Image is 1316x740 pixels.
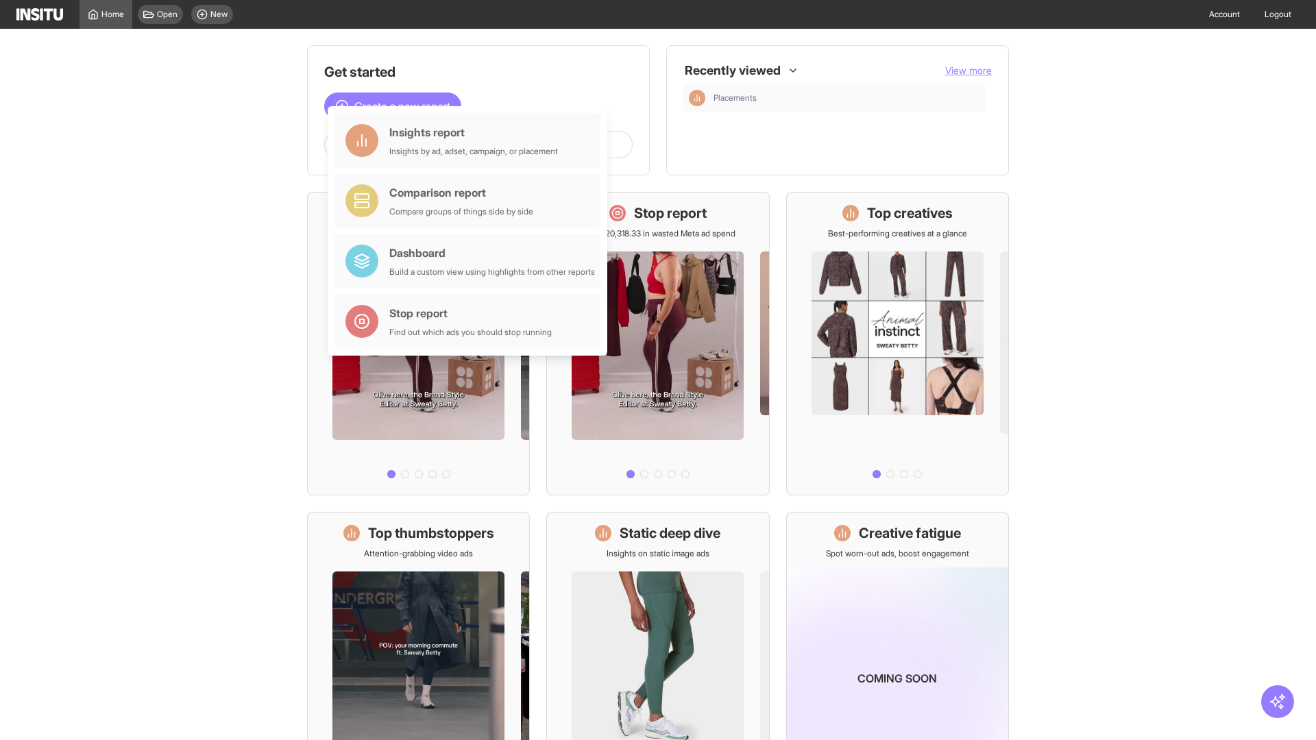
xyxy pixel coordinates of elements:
[389,124,558,140] div: Insights report
[867,203,953,223] h1: Top creatives
[354,98,450,114] span: Create a new report
[620,523,720,543] h1: Static deep dive
[689,90,705,106] div: Insights
[389,327,552,338] div: Find out which ads you should stop running
[546,192,769,495] a: Stop reportSave £20,318.33 in wasted Meta ad spend
[101,9,124,20] span: Home
[828,228,967,239] p: Best-performing creatives at a glance
[581,228,735,239] p: Save £20,318.33 in wasted Meta ad spend
[368,523,494,543] h1: Top thumbstoppers
[324,62,633,82] h1: Get started
[786,192,1009,495] a: Top creativesBest-performing creatives at a glance
[389,206,533,217] div: Compare groups of things side by side
[389,245,595,261] div: Dashboard
[389,267,595,277] div: Build a custom view using highlights from other reports
[945,64,992,76] span: View more
[389,146,558,157] div: Insights by ad, adset, campaign, or placement
[210,9,228,20] span: New
[307,192,530,495] a: What's live nowSee all active ads instantly
[157,9,178,20] span: Open
[389,305,552,321] div: Stop report
[364,548,473,559] p: Attention-grabbing video ads
[634,203,707,223] h1: Stop report
[714,92,981,103] span: Placements
[389,184,533,201] div: Comparison report
[714,92,757,103] span: Placements
[324,92,461,120] button: Create a new report
[945,64,992,77] button: View more
[16,8,63,21] img: Logo
[607,548,709,559] p: Insights on static image ads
